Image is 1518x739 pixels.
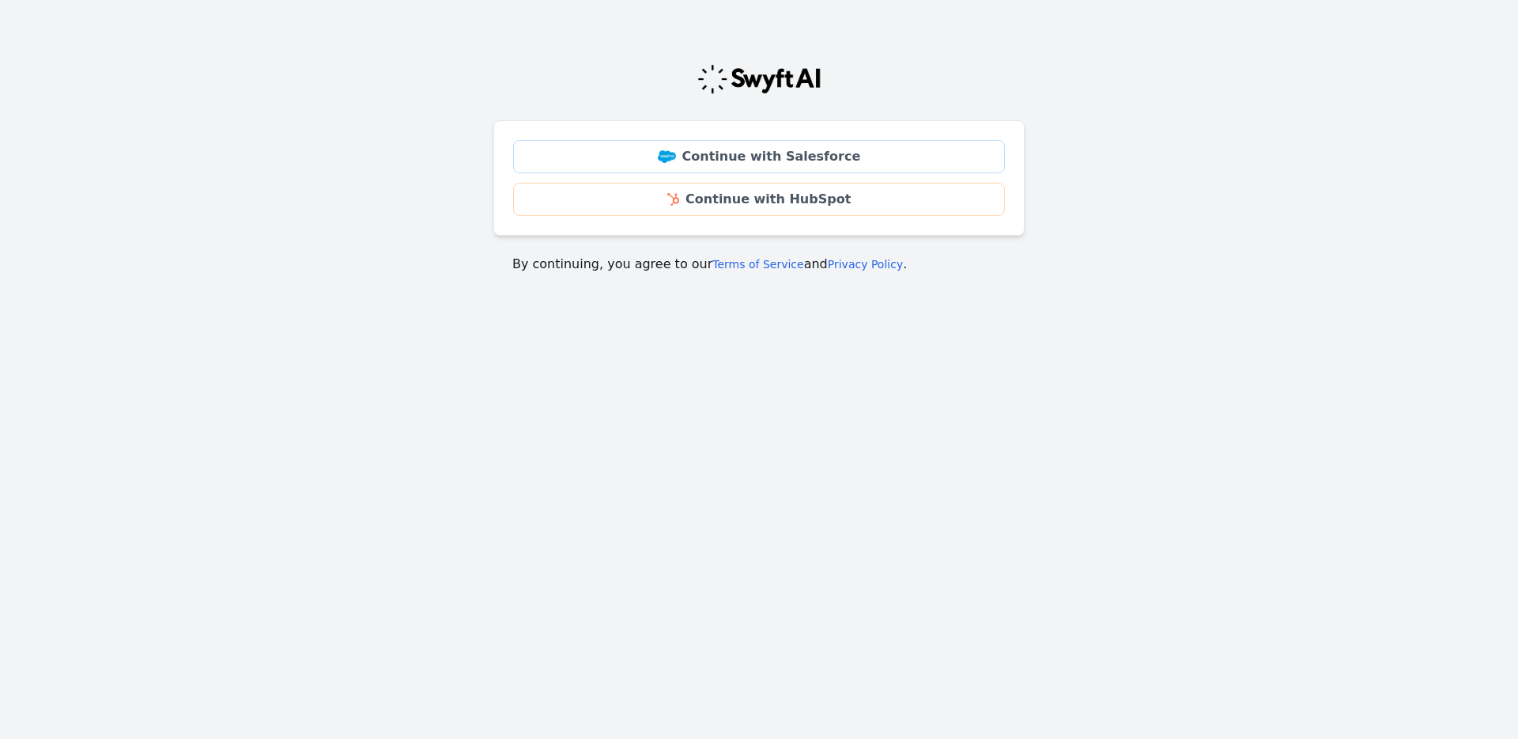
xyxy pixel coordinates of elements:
[513,183,1005,216] a: Continue with HubSpot
[512,255,1006,274] p: By continuing, you agree to our and .
[828,258,903,271] a: Privacy Policy
[712,258,803,271] a: Terms of Service
[667,193,679,206] img: HubSpot
[658,150,676,163] img: Salesforce
[697,63,821,95] img: Swyft Logo
[513,140,1005,173] a: Continue with Salesforce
